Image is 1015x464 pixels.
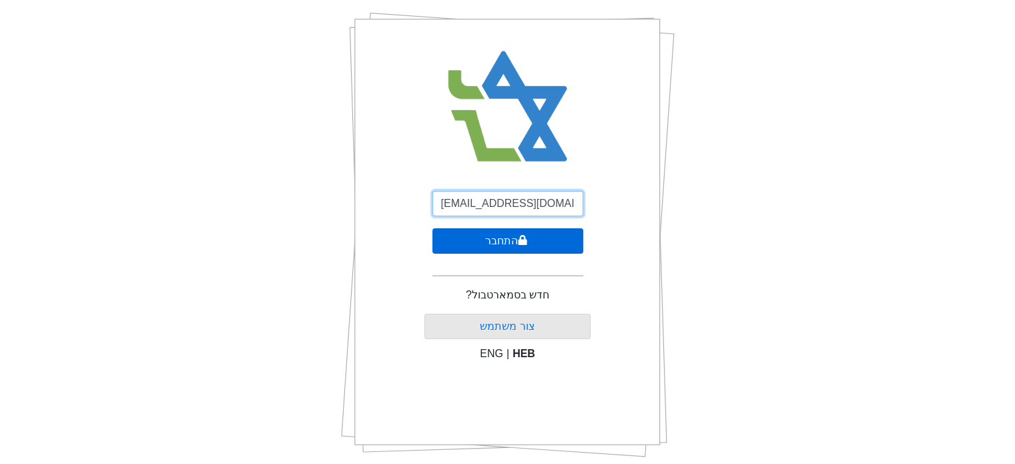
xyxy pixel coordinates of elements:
[435,33,580,180] img: Smart Bull
[513,348,535,359] span: HEB
[432,228,583,254] button: התחבר
[506,348,509,359] span: |
[466,287,549,303] p: חדש בסמארטבול?
[480,348,503,359] span: ENG
[424,314,591,339] button: צור משתמש
[432,191,583,216] input: אימייל
[480,320,535,332] a: צור משתמש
